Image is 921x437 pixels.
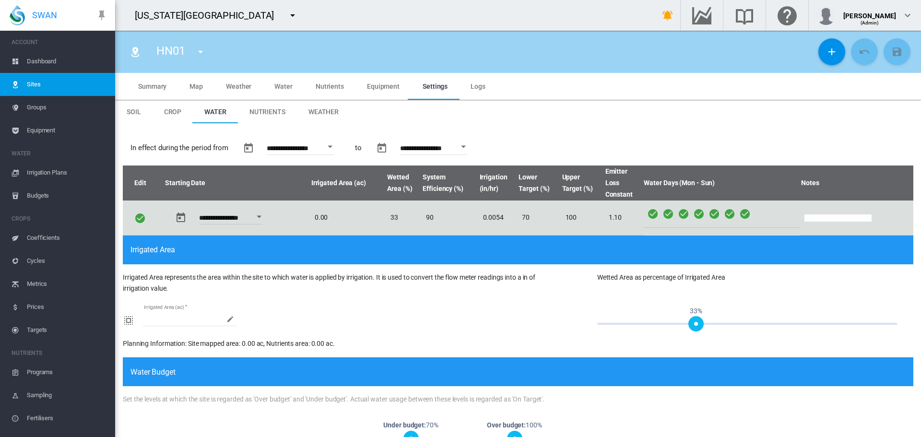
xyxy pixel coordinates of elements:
span: Water Budget [130,366,176,378]
span: to [355,142,362,154]
span: Fertilisers [27,407,107,430]
td: 100 [562,201,605,236]
span: Budgets [27,184,107,207]
md-icon: icon-select-all [123,315,134,326]
button: icon-menu-down [283,6,302,25]
md-icon: icon-menu-down [287,10,298,21]
span: (Admin) [861,20,879,25]
span: NUTRIENTS [12,345,107,361]
span: Nutrients [316,83,344,90]
span: CROPS [12,211,107,226]
td: 90 [422,201,479,236]
span: Map [189,83,203,90]
span: Crop [164,108,182,116]
md-icon: icon-content-save [891,46,903,58]
button: icon-bell-ring [658,6,677,25]
md-icon: icon-pencil [226,315,234,323]
div: [PERSON_NAME] [843,7,896,17]
span: In effect during the period from [130,142,228,154]
img: SWAN-Landscape-Logo-Colour-drop.png [10,5,25,25]
td: 0.00 [311,201,387,236]
md-icon: icon-plus [826,46,838,58]
span: 70% [382,419,439,432]
span: Equipment [27,119,107,142]
button: icon-menu-down [191,42,210,61]
span: Water Days (Mon - Sun) [644,177,800,189]
span: 33% [688,305,704,318]
td: 0.0054 [479,201,519,236]
div: Set the levels at which the site is regarded as 'Over budget' and 'Under budget'. Actual water us... [123,386,913,421]
span: 100% [485,419,543,432]
span: Nutrients [249,108,285,116]
img: profile.jpg [816,6,836,25]
span: HN01 [156,44,185,58]
input: Enter Date [400,145,467,154]
md-icon: icon-bell-ring [662,10,673,21]
md-icon: Click here for help [776,10,799,21]
md-icon: icon-chevron-down [902,10,913,21]
div: Irrigated Area represents the area within the site to which water is applied by irrigation. It is... [123,264,557,303]
td: 33 [387,201,422,236]
span: Weather [308,108,339,116]
td: 70 [518,201,561,236]
md-icon: Monday [647,208,659,220]
span: Cycles [27,249,107,272]
div: [US_STATE][GEOGRAPHIC_DATA] [135,9,283,22]
span: Dashboard [27,50,107,73]
md-icon: Saturday [724,208,735,220]
span: System Efficiency (%) [423,172,478,195]
button: md-calendar [171,208,190,227]
b: Over budget: [487,421,526,429]
span: ACCOUNT [12,35,107,50]
md-icon: icon-menu-down [195,46,206,58]
button: Click to go to list of Sites [126,42,145,61]
span: Coefficients [27,226,107,249]
span: Prices [27,295,107,319]
md-icon: Friday [708,208,720,220]
tr: Enter Date Open calendar 0.00 33 90 0.0054 70 100 1.10 [123,201,913,236]
div: Wetted Area as percentage of Irrigated Area [597,264,913,299]
button: md-calendar [372,139,391,158]
md-icon: icon-map-marker-radius [130,46,141,58]
button: Save Changes [884,38,910,65]
span: Targets [27,319,107,342]
button: Open calendar [251,208,268,225]
span: WATER [12,146,107,161]
span: Sampling [27,384,107,407]
span: Sites [27,73,107,96]
span: Metrics [27,272,107,295]
span: Logs [471,83,485,90]
span: Programs [27,361,107,384]
md-icon: Search the knowledge base [733,10,756,21]
span: Starting Date [165,177,310,189]
button: md-calendar [239,139,258,158]
span: Settings [423,83,448,90]
b: Under budget: [383,421,426,429]
span: icon-pencil [224,313,236,325]
button: Open calendar [321,138,339,155]
md-icon: Go to the Data Hub [690,10,713,21]
span: Wetted Area (%) [387,172,422,195]
span: Notes [801,177,902,189]
span: Irrigation (in/hr) [480,172,518,195]
md-icon: Tuesday [662,208,674,220]
span: Upper Target (%) [562,172,604,195]
md-icon: icon-undo [859,46,870,58]
md-icon: Sunday [739,208,751,220]
md-icon: icon-pin [96,10,107,21]
span: Edit [134,177,161,189]
span: Water [204,108,226,116]
input: Enter Date [267,145,334,154]
td: 1.10 [605,201,644,236]
span: Lower Target (%) [519,172,561,195]
md-icon: Thursday [693,208,705,220]
button: Cancel Changes [851,38,878,65]
div: Planning Information: Site mapped area: 0.00 ac, Nutrients area: 0.00 ac. [123,338,557,357]
span: Water [274,83,293,90]
md-icon: Wednesday [678,208,689,220]
span: Irrigation Plans [27,161,107,184]
input: Enter Date [199,214,263,224]
span: Summary [138,83,166,90]
span: SWAN [32,9,57,21]
span: Groups [27,96,107,119]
